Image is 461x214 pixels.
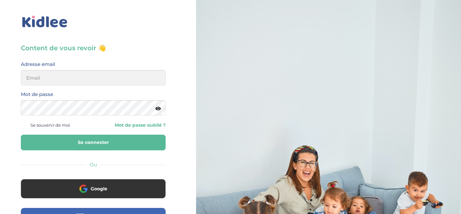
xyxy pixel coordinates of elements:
[21,90,53,99] label: Mot de passe
[21,44,166,52] h3: Content de vous revoir 👋
[21,60,55,68] label: Adresse email
[98,122,166,128] a: Mot de passe oublié ?
[91,186,107,192] span: Google
[21,179,166,198] button: Google
[21,14,69,29] img: logo_kidlee_bleu
[30,121,70,129] span: Se souvenir de moi
[21,135,166,150] button: Se connecter
[21,190,166,196] a: Google
[90,162,97,168] span: Ou
[21,70,166,85] input: Email
[79,185,87,193] img: google.png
